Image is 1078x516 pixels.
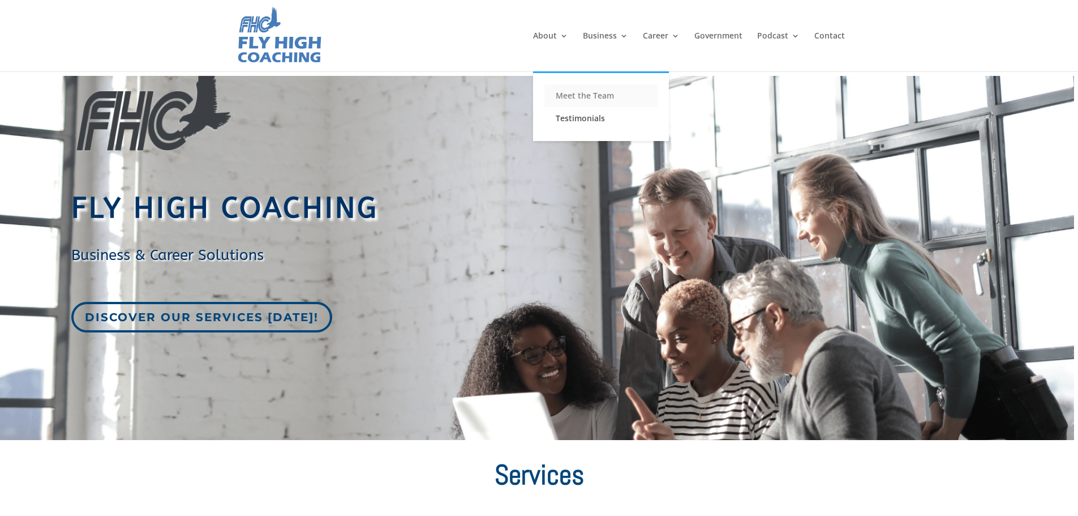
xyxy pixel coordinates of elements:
a: Meet the Team [544,84,658,107]
a: Business [583,32,628,71]
a: Government [694,32,742,71]
span: Services [495,457,584,492]
a: Podcast [757,32,800,71]
span: Business & Career Solutions [71,246,264,264]
a: Career [643,32,680,71]
a: Discover our services [DATE]! [71,302,332,332]
a: About [533,32,568,71]
span: Fly High Coaching [71,191,379,225]
a: Testimonials [544,107,658,130]
img: Fly High Coaching [236,6,323,66]
a: Contact [814,32,845,71]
